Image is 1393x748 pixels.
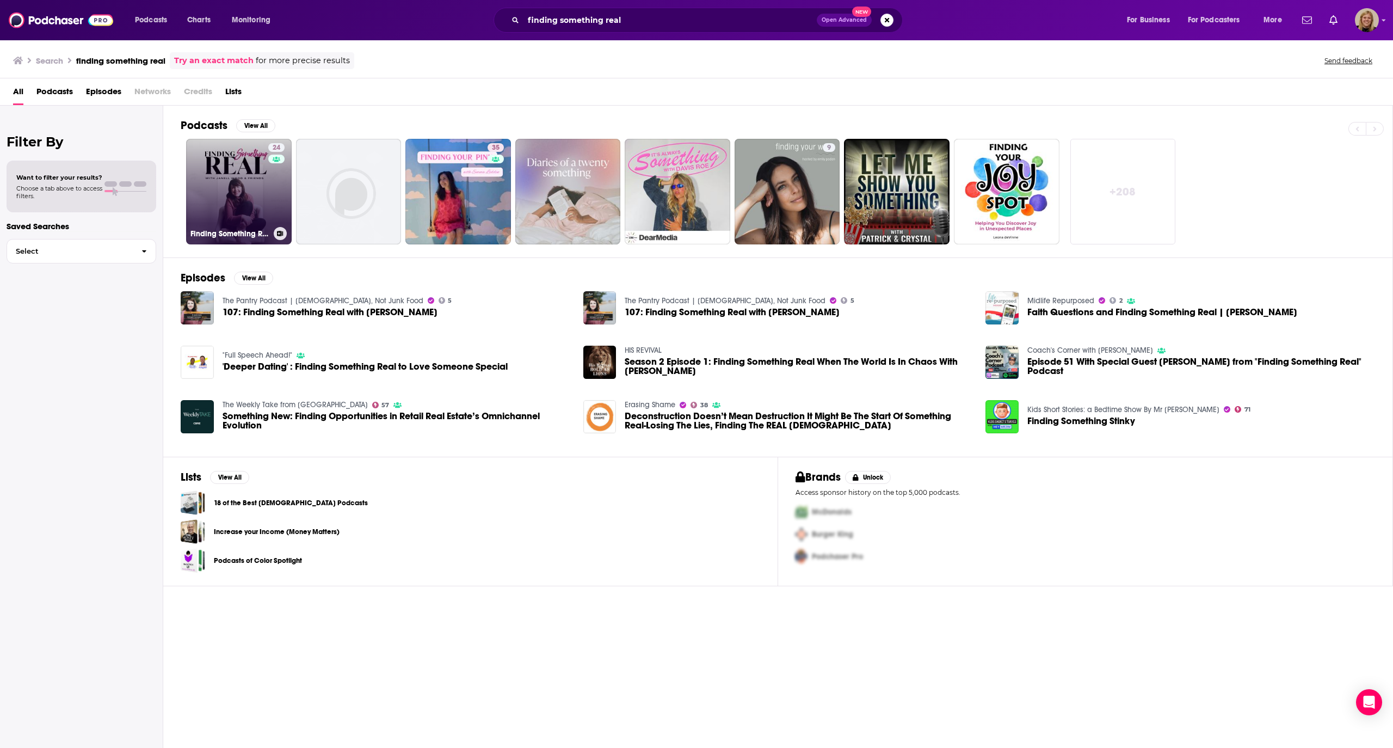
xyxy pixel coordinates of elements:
[36,83,73,105] a: Podcasts
[223,400,368,409] a: The Weekly Take from CBRE
[1325,11,1342,29] a: Show notifications dropdown
[1070,139,1176,244] a: +208
[9,10,113,30] a: Podchaser - Follow, Share and Rate Podcasts
[852,7,872,17] span: New
[1181,11,1256,29] button: open menu
[7,248,133,255] span: Select
[186,139,292,244] a: 24Finding Something Real
[16,185,102,200] span: Choose a tab above to access filters.
[223,296,423,305] a: The Pantry Podcast | Jesus, Not Junk Food
[823,143,835,152] a: 9
[583,400,617,433] img: Deconstruction Doesn’t Mean Destruction It Might Be The Start Of Something Real-Losing The Lies, ...
[1355,8,1379,32] img: User Profile
[273,143,280,154] span: 24
[700,403,708,408] span: 38
[13,83,23,105] a: All
[850,298,854,303] span: 5
[796,470,841,484] h2: Brands
[405,139,511,244] a: 35
[224,11,285,29] button: open menu
[225,83,242,105] span: Lists
[1127,13,1170,28] span: For Business
[1119,298,1123,303] span: 2
[223,412,570,430] span: Something New: Finding Opportunities in Retail Real Estate’s Omnichannel Evolution
[796,488,1375,496] p: Access sponsor history on the top 5,000 podcasts.
[841,297,854,304] a: 5
[256,54,350,67] span: for more precise results
[381,403,389,408] span: 57
[76,56,165,66] h3: finding something real
[181,491,205,515] a: 18 of the Best Christian Podcasts
[1256,11,1296,29] button: open menu
[1027,357,1375,376] a: Episode 51 With Special Guest Janelle Wood from "Finding Something Real" Podcast
[1027,416,1135,426] span: Finding Something Stinky
[214,497,368,509] a: 18 of the Best [DEMOGRAPHIC_DATA] Podcasts
[1027,405,1219,414] a: Kids Short Stories: a Bedtime Show By Mr Jim
[7,221,156,231] p: Saved Searches
[1027,308,1297,317] a: Faith Questions and Finding Something Real | Janell Wood
[1298,11,1316,29] a: Show notifications dropdown
[625,357,972,376] span: Season 2 Episode 1: Finding Something Real When The World Is In Chaos With [PERSON_NAME]
[1355,8,1379,32] button: Show profile menu
[1321,56,1376,65] button: Send feedback
[827,143,831,154] span: 9
[181,470,249,484] a: ListsView All
[127,11,181,29] button: open menu
[16,174,102,181] span: Want to filter your results?
[985,400,1019,433] img: Finding Something Stinky
[812,530,853,539] span: Burger King
[583,291,617,324] img: 107: Finding Something Real with Janell Wood
[1027,357,1375,376] span: Episode 51 With Special Guest [PERSON_NAME] from "Finding Something Real" Podcast
[735,139,840,244] a: 9
[180,11,217,29] a: Charts
[1188,13,1240,28] span: For Podcasters
[7,239,156,263] button: Select
[1244,407,1250,412] span: 71
[181,470,201,484] h2: Lists
[1110,297,1123,304] a: 2
[214,526,340,538] a: Increase your Income (Money Matters)
[86,83,121,105] a: Episodes
[181,400,214,433] img: Something New: Finding Opportunities in Retail Real Estate’s Omnichannel Evolution
[625,308,840,317] span: 107: Finding Something Real with [PERSON_NAME]
[268,143,285,152] a: 24
[625,400,675,409] a: Erasing Shame
[625,296,825,305] a: The Pantry Podcast | Jesus, Not Junk Food
[223,351,292,360] a: "Full Speech Ahead!"
[223,308,437,317] span: 107: Finding Something Real with [PERSON_NAME]
[691,402,708,408] a: 38
[488,143,504,152] a: 35
[223,362,508,371] a: 'Deeper Dating' : Finding Something Real to Love Someone Special
[181,346,214,379] img: 'Deeper Dating' : Finding Something Real to Love Someone Special
[181,519,205,544] a: Increase your Income (Money Matters)
[1263,13,1282,28] span: More
[181,291,214,324] a: 107: Finding Something Real with Janell Wood
[817,14,872,27] button: Open AdvancedNew
[135,13,167,28] span: Podcasts
[181,119,227,132] h2: Podcasts
[184,83,212,105] span: Credits
[181,271,273,285] a: EpisodesView All
[210,471,249,484] button: View All
[181,271,225,285] h2: Episodes
[174,54,254,67] a: Try an exact match
[181,548,205,573] a: Podcasts of Color Spotlight
[214,555,302,567] a: Podcasts of Color Spotlight
[236,119,275,132] button: View All
[36,56,63,66] h3: Search
[985,346,1019,379] a: Episode 51 With Special Guest Janelle Wood from "Finding Something Real" Podcast
[1235,406,1250,413] a: 71
[187,13,211,28] span: Charts
[985,291,1019,324] img: Faith Questions and Finding Something Real | Janell Wood
[812,552,863,561] span: Podchaser Pro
